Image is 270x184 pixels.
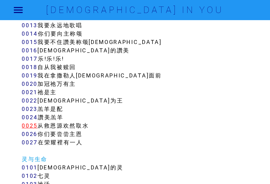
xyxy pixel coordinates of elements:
[22,80,38,87] a: 0020
[22,72,38,79] a: 0019
[22,30,38,37] a: 0014
[22,156,47,163] a: 灵与生命
[22,89,38,96] a: 0021
[22,172,38,179] a: 0102
[22,122,38,129] a: 0025
[22,38,38,46] a: 0015
[244,156,265,179] iframe: Chat
[22,64,38,71] a: 0018
[22,22,38,29] a: 0013
[22,97,38,104] a: 0022
[22,13,38,20] a: 0012
[22,130,38,138] a: 0026
[22,139,38,146] a: 0027
[22,105,38,112] a: 0023
[22,55,38,62] a: 0017
[22,114,38,121] a: 0024
[22,47,38,54] a: 0016
[22,164,38,171] a: 0101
